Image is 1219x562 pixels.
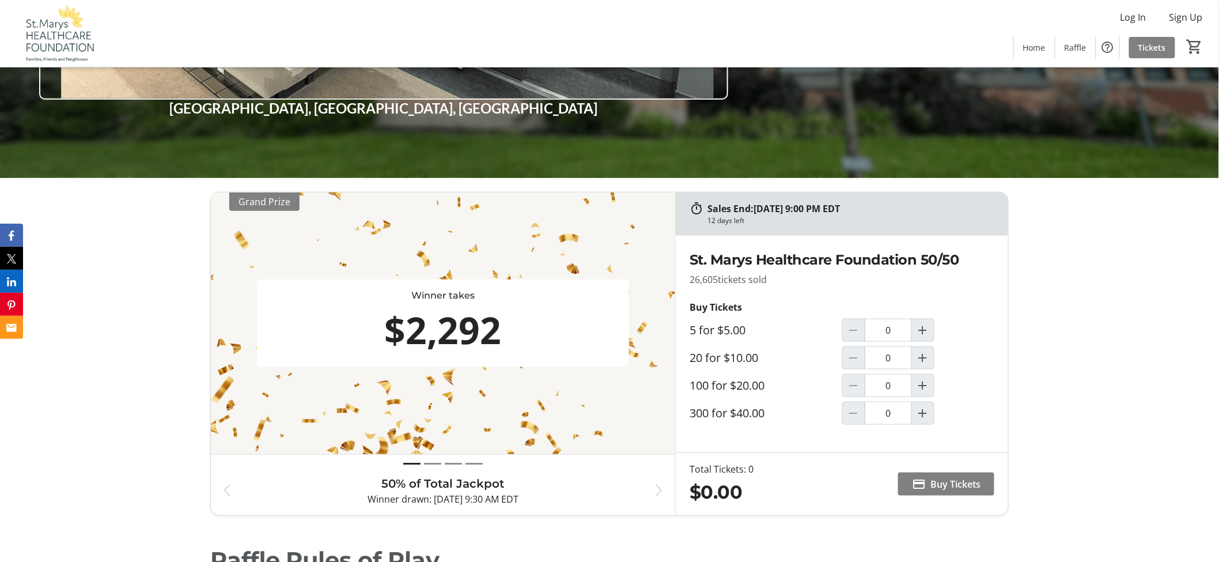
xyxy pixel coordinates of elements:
[1129,37,1175,58] a: Tickets
[707,202,754,215] span: Sales End:
[243,492,643,506] p: Winner drawn: [DATE] 9:30 AM EDT
[690,379,764,393] label: 100 for $20.00
[262,303,625,358] div: $2,292
[1023,42,1046,54] span: Home
[1184,36,1205,57] button: Cart
[912,375,934,397] button: Increment by one
[690,406,764,420] label: 300 for $40.00
[1160,8,1212,27] button: Sign Up
[898,473,994,496] button: Buy Tickets
[243,475,643,492] h3: 50% of Total Jackpot
[1120,10,1146,24] span: Log In
[229,193,300,211] div: Grand Prize
[1138,42,1166,54] span: Tickets
[169,100,597,116] strong: [GEOGRAPHIC_DATA], [GEOGRAPHIC_DATA], [GEOGRAPHIC_DATA]
[690,462,754,476] div: Total Tickets: 0
[690,478,754,506] div: $0.00
[1065,42,1086,54] span: Raffle
[445,457,462,470] button: Draw 3
[912,347,934,369] button: Increment by one
[754,202,840,215] span: [DATE] 9:00 PM EDT
[690,273,994,286] p: 26,605 tickets sold
[690,351,758,365] label: 20 for $10.00
[1096,36,1119,59] button: Help
[1111,8,1156,27] button: Log In
[1055,37,1096,58] a: Raffle
[7,5,109,62] img: St. Marys Healthcare Foundation's Logo
[912,319,934,341] button: Increment by one
[690,301,742,314] strong: Buy Tickets
[1169,10,1203,24] span: Sign Up
[707,216,744,226] div: 12 days left
[262,289,625,303] div: Winner takes
[930,477,980,491] span: Buy Tickets
[211,193,676,454] img: 50/50 Prize
[690,250,994,270] h2: St. Marys Healthcare Foundation 50/50
[1014,37,1055,58] a: Home
[690,323,745,337] label: 5 for $5.00
[403,457,421,470] button: Draw 1
[912,402,934,424] button: Increment by one
[424,457,441,470] button: Draw 2
[465,457,483,470] button: Draw 4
